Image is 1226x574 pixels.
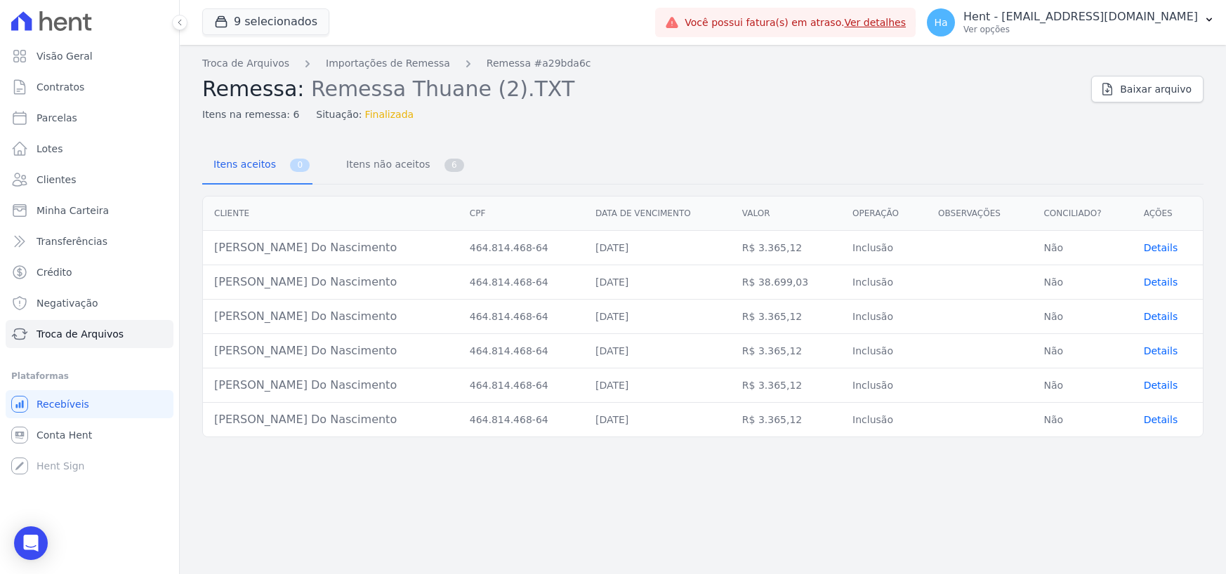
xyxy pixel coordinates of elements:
th: Observações [927,196,1032,231]
td: 464.814.468-64 [459,231,584,265]
span: Clientes [37,173,76,187]
td: [PERSON_NAME] Do Nascimento [203,300,459,334]
td: [PERSON_NAME] Do Nascimento [203,334,459,368]
td: [PERSON_NAME] Do Nascimento [203,368,459,403]
a: Parcelas [6,104,173,132]
td: 464.814.468-64 [459,265,584,300]
a: Conta Hent [6,421,173,449]
a: Lotes [6,135,173,163]
a: Negativação [6,289,173,317]
th: Conciliado? [1032,196,1132,231]
a: Troca de Arquivos [6,320,173,348]
td: 464.814.468-64 [459,300,584,334]
span: Lotes [37,142,63,156]
td: [PERSON_NAME] Do Nascimento [203,403,459,437]
td: Inclusão [841,368,927,403]
a: Clientes [6,166,173,194]
td: R$ 3.365,12 [731,300,841,334]
span: translation missing: pt-BR.manager.charges.file_imports.show.table_row.details [1144,276,1178,288]
td: 464.814.468-64 [459,334,584,368]
span: Conta Hent [37,428,92,442]
span: Baixar arquivo [1120,82,1192,96]
td: [PERSON_NAME] Do Nascimento [203,231,459,265]
a: Itens não aceitos 6 [335,147,467,185]
a: Details [1144,242,1178,253]
td: [DATE] [584,403,731,437]
td: [PERSON_NAME] Do Nascimento [203,265,459,300]
span: Negativação [37,296,98,310]
span: Visão Geral [37,49,93,63]
a: Details [1144,414,1178,425]
td: Não [1032,334,1132,368]
span: translation missing: pt-BR.manager.charges.file_imports.show.table_row.details [1144,242,1178,253]
div: Open Intercom Messenger [14,526,48,560]
td: Inclusão [841,334,927,368]
span: translation missing: pt-BR.manager.charges.file_imports.show.table_row.details [1144,414,1178,425]
span: Situação: [316,107,362,122]
span: Você possui fatura(s) em atraso. [685,15,906,30]
td: Não [1032,368,1132,403]
span: Troca de Arquivos [37,327,124,341]
span: Itens aceitos [205,150,279,178]
nav: Breadcrumb [202,56,1080,71]
span: Transferências [37,234,107,248]
span: Minha Carteira [37,203,109,218]
span: Remessa: [202,76,304,101]
td: Inclusão [841,231,927,265]
td: Não [1032,300,1132,334]
p: Hent - [EMAIL_ADDRESS][DOMAIN_NAME] [963,10,1198,24]
div: Plataformas [11,368,168,385]
th: Data de vencimento [584,196,731,231]
span: Crédito [37,265,72,279]
span: translation missing: pt-BR.manager.charges.file_imports.show.table_row.details [1144,345,1178,356]
th: Cliente [203,196,459,231]
span: Finalizada [365,107,414,122]
a: Details [1144,276,1178,288]
td: [DATE] [584,265,731,300]
a: Ver detalhes [844,17,906,28]
a: Troca de Arquivos [202,56,289,71]
td: Não [1032,265,1132,300]
button: 9 selecionados [202,8,329,35]
td: Não [1032,403,1132,437]
th: CPF [459,196,584,231]
a: Importações de Remessa [326,56,450,71]
span: Remessa Thuane (2).TXT [311,75,574,101]
span: Contratos [37,80,84,94]
span: Itens não aceitos [338,150,433,178]
p: Ver opções [963,24,1198,35]
a: Minha Carteira [6,196,173,225]
td: [DATE] [584,231,731,265]
td: Inclusão [841,265,927,300]
span: 0 [290,159,310,172]
a: Details [1144,311,1178,322]
a: Visão Geral [6,42,173,70]
span: Itens na remessa: 6 [202,107,299,122]
td: 464.814.468-64 [459,403,584,437]
nav: Tab selector [202,147,467,185]
td: 464.814.468-64 [459,368,584,403]
a: Itens aceitos 0 [202,147,312,185]
td: [DATE] [584,368,731,403]
td: R$ 38.699,03 [731,265,841,300]
a: Remessa #a29bda6c [487,56,591,71]
td: R$ 3.365,12 [731,231,841,265]
td: Inclusão [841,300,927,334]
span: translation missing: pt-BR.manager.charges.file_imports.show.table_row.details [1144,311,1178,322]
td: R$ 3.365,12 [731,368,841,403]
span: Ha [934,18,947,27]
button: Ha Hent - [EMAIL_ADDRESS][DOMAIN_NAME] Ver opções [916,3,1226,42]
td: R$ 3.365,12 [731,334,841,368]
th: Operação [841,196,927,231]
a: Details [1144,380,1178,391]
td: [DATE] [584,300,731,334]
span: Recebíveis [37,397,89,411]
td: Não [1032,231,1132,265]
a: Baixar arquivo [1091,76,1204,102]
a: Contratos [6,73,173,101]
td: [DATE] [584,334,731,368]
a: Transferências [6,227,173,255]
td: R$ 3.365,12 [731,403,841,437]
span: translation missing: pt-BR.manager.charges.file_imports.show.table_row.details [1144,380,1178,391]
td: Inclusão [841,403,927,437]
